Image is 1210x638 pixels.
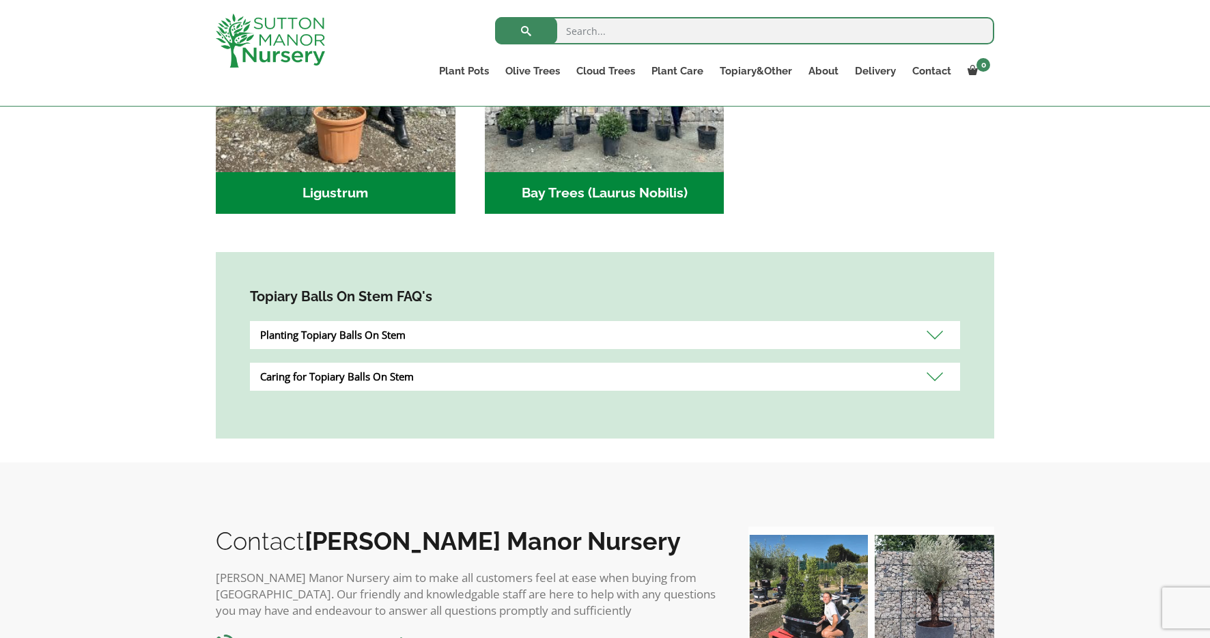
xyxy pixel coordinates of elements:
[959,61,994,81] a: 0
[712,61,800,81] a: Topiary&Other
[485,172,724,214] h2: Bay Trees (Laurus Nobilis)
[643,61,712,81] a: Plant Care
[250,321,960,349] div: Planting Topiary Balls On Stem
[250,363,960,391] div: Caring for Topiary Balls On Stem
[568,61,643,81] a: Cloud Trees
[495,17,994,44] input: Search...
[216,14,325,68] img: logo
[305,527,681,555] b: [PERSON_NAME] Manor Nursery
[497,61,568,81] a: Olive Trees
[800,61,847,81] a: About
[216,527,721,555] h2: Contact
[976,58,990,72] span: 0
[904,61,959,81] a: Contact
[250,286,960,307] h4: Topiary Balls On Stem FAQ's
[216,570,721,619] p: [PERSON_NAME] Manor Nursery aim to make all customers feel at ease when buying from [GEOGRAPHIC_D...
[431,61,497,81] a: Plant Pots
[847,61,904,81] a: Delivery
[216,172,455,214] h2: Ligustrum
